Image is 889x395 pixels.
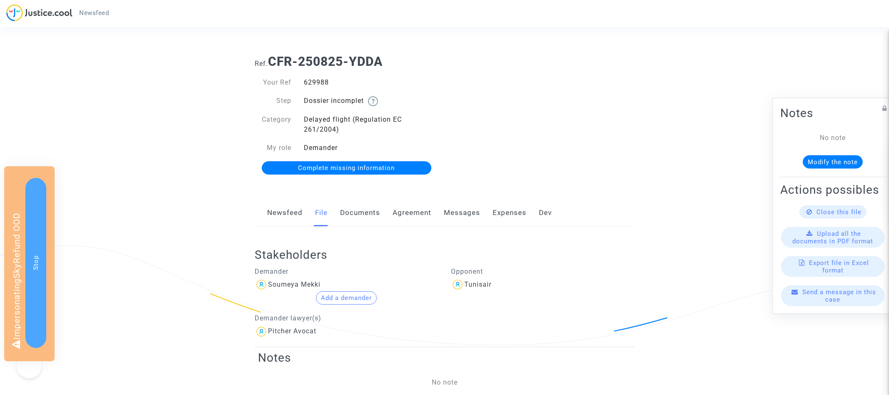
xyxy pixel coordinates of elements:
[248,143,298,153] div: My role
[248,115,298,135] div: Category
[248,96,298,106] div: Step
[809,259,869,274] span: Export file in Excel format
[793,133,873,143] div: No note
[25,178,46,348] button: Stop
[802,288,876,303] span: Send a message in this case
[464,280,491,288] div: Tunisair
[6,4,73,21] img: jc-logo.svg
[316,291,377,305] button: Add a demander
[393,199,431,227] a: Agreement
[4,166,55,361] div: Impersonating
[444,199,480,227] a: Messages
[493,199,526,227] a: Expenses
[451,278,464,291] img: icon-user.svg
[268,54,383,69] b: CFR-250825-YDDA
[17,353,42,378] iframe: Help Scout Beacon - Open
[298,115,445,135] div: Delayed flight (Regulation EC 261/2004)
[268,327,316,335] div: Pitcher Avocat
[803,155,863,169] button: Modify the note
[368,96,378,106] img: help.svg
[315,199,328,227] a: File
[270,377,619,387] div: No note
[267,199,303,227] a: Newsfeed
[451,266,635,277] p: Opponent
[340,199,380,227] a: Documents
[792,230,873,245] span: Upload all the documents in PDF format
[539,199,552,227] a: Dev
[255,278,268,291] img: icon-user.svg
[255,325,268,338] img: icon-user.svg
[255,60,268,67] span: Ref.
[298,164,395,172] span: Complete missing information
[258,350,631,365] h2: Notes
[73,7,115,19] a: Newsfeed
[268,280,321,288] div: Soumeya Mekki
[298,96,445,106] div: Dossier incomplet
[255,266,438,277] p: Demander
[32,255,40,270] span: Stop
[255,247,641,262] h2: Stakeholders
[298,77,445,87] div: 629988
[780,106,885,120] h2: Notes
[816,208,861,216] span: Close this file
[298,143,445,153] div: Demander
[79,9,109,17] span: Newsfeed
[780,182,885,197] h2: Actions possibles
[248,77,298,87] div: Your Ref
[255,313,438,323] p: Demander lawyer(s)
